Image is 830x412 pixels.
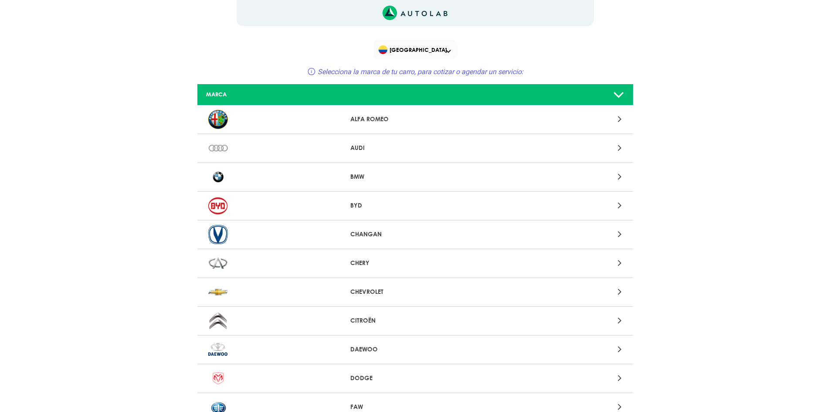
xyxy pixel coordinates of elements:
[350,259,480,268] p: CHERY
[208,110,228,129] img: ALFA ROMEO
[208,340,228,359] img: DAEWOO
[350,374,480,383] p: DODGE
[350,201,480,210] p: BYD
[379,45,387,54] img: Flag of COLOMBIA
[350,230,480,239] p: CHANGAN
[208,283,228,302] img: CHEVROLET
[208,167,228,187] img: BMW
[350,316,480,325] p: CITROËN
[383,8,447,17] a: Link al sitio de autolab
[200,90,343,99] div: MARCA
[208,196,228,215] img: BYD
[350,287,480,296] p: CHEVROLET
[208,225,228,244] img: CHANGAN
[350,402,480,412] p: FAW
[350,345,480,354] p: DAEWOO
[373,40,457,59] div: Flag of COLOMBIA[GEOGRAPHIC_DATA]
[350,172,480,181] p: BMW
[208,139,228,158] img: AUDI
[208,369,228,388] img: DODGE
[208,254,228,273] img: CHERY
[350,115,480,124] p: ALFA ROMEO
[197,84,633,106] a: MARCA
[379,44,453,56] span: [GEOGRAPHIC_DATA]
[208,311,228,330] img: CITROËN
[350,143,480,153] p: AUDI
[318,68,523,76] span: Selecciona la marca de tu carro, para cotizar o agendar un servicio:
